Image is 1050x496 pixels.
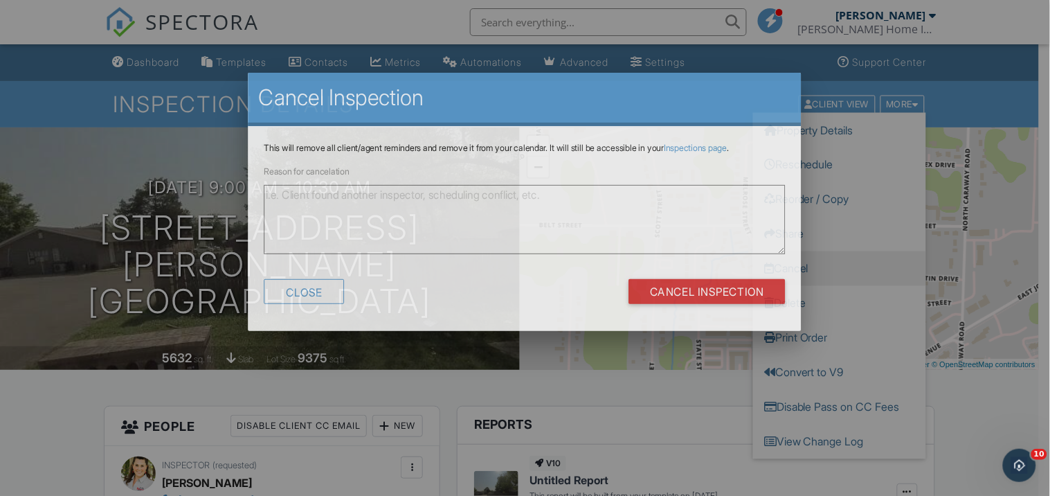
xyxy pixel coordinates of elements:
[264,279,344,304] div: Close
[264,143,786,154] p: This will remove all client/agent reminders and remove it from your calendar. It will still be ac...
[1031,449,1047,460] span: 10
[259,84,791,112] h2: Cancel Inspection
[264,166,350,177] label: Reason for cancelation
[629,279,786,304] input: Cancel Inspection
[1003,449,1036,482] iframe: Intercom live chat
[664,143,727,153] a: Inspections page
